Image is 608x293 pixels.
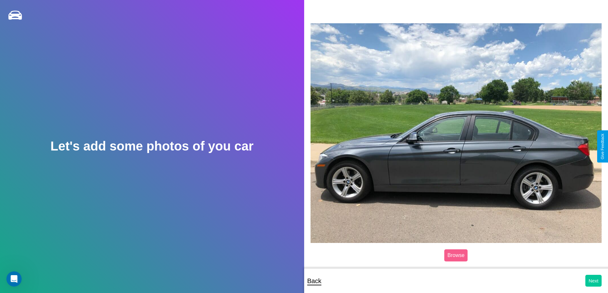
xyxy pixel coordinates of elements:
[585,275,602,287] button: Next
[50,139,253,153] h2: Let's add some photos of you car
[444,249,468,261] label: Browse
[6,271,22,287] iframe: Intercom live chat
[307,275,321,287] p: Back
[311,23,602,243] img: posted
[600,134,605,159] div: Give Feedback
